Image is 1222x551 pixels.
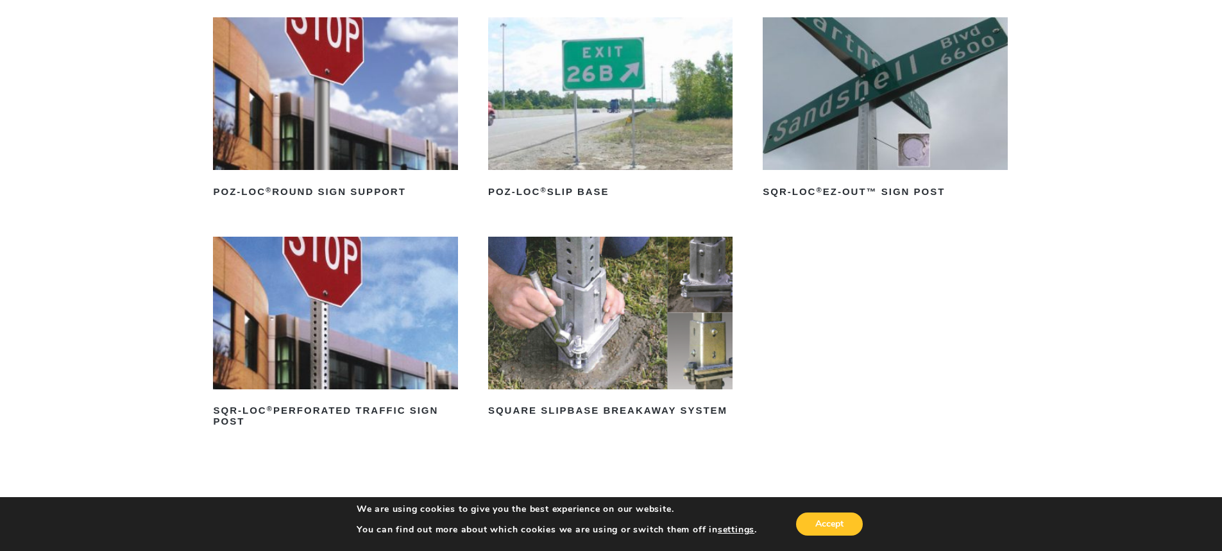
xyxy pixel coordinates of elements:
[816,186,822,194] sup: ®
[488,17,733,202] a: POZ-LOC®Slip Base
[488,237,733,421] a: Square Slipbase Breakaway System
[357,524,757,536] p: You can find out more about which cookies we are using or switch them off in .
[213,182,457,202] h2: POZ-LOC Round Sign Support
[540,186,547,194] sup: ®
[796,513,863,536] button: Accept
[357,504,757,515] p: We are using cookies to give you the best experience on our website.
[488,401,733,421] h2: Square Slipbase Breakaway System
[213,401,457,432] h2: SQR-LOC Perforated Traffic Sign Post
[213,17,457,202] a: POZ-LOC®Round Sign Support
[718,524,754,536] button: settings
[267,405,273,412] sup: ®
[266,186,272,194] sup: ®
[763,182,1007,202] h2: SQR-LOC EZ-Out™ Sign Post
[213,237,457,432] a: SQR-LOC®Perforated Traffic Sign Post
[488,182,733,202] h2: POZ-LOC Slip Base
[763,17,1007,202] a: SQR-LOC®EZ-Out™ Sign Post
